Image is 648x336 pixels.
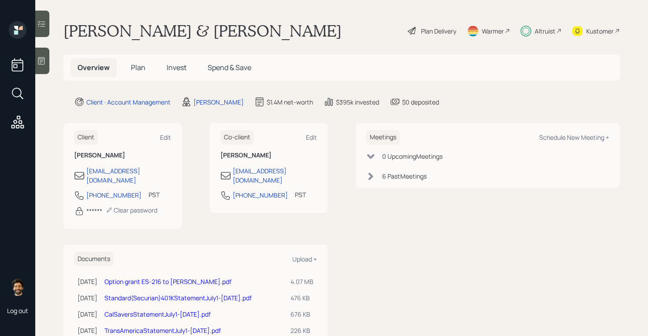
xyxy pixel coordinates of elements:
div: $1.4M net-worth [267,97,313,107]
div: Clear password [106,206,157,214]
div: $395k invested [336,97,379,107]
span: Plan [131,63,145,72]
div: Warmer [482,26,504,36]
div: 476 KB [290,293,313,302]
div: Edit [306,133,317,142]
div: Edit [160,133,171,142]
div: Kustomer [586,26,614,36]
div: [DATE] [78,293,97,302]
h6: [PERSON_NAME] [74,152,171,159]
div: Schedule New Meeting + [539,133,609,142]
a: Standard(Securian)401KStatementJuly1-[DATE].pdf [104,294,252,302]
div: $0 deposited [402,97,439,107]
span: Spend & Save [208,63,251,72]
div: Upload + [292,255,317,263]
div: [DATE] [78,326,97,335]
div: 4.07 MB [290,277,313,286]
div: 226 KB [290,326,313,335]
a: Option grant ES-216 to [PERSON_NAME].pdf [104,277,231,286]
div: Client · Account Management [86,97,171,107]
div: [DATE] [78,310,97,319]
div: [DATE] [78,277,97,286]
span: Invest [167,63,186,72]
h1: [PERSON_NAME] & [PERSON_NAME] [63,21,342,41]
div: 0 Upcoming Meeting s [382,152,443,161]
div: PST [295,190,306,199]
a: TransAmericaStatementJuly1-[DATE].pdf [104,326,221,335]
h6: [PERSON_NAME] [220,152,317,159]
div: [EMAIL_ADDRESS][DOMAIN_NAME] [86,166,171,185]
img: eric-schwartz-headshot.png [9,278,26,296]
div: PST [149,190,160,199]
div: Log out [7,306,28,315]
h6: Documents [74,252,114,266]
div: 676 KB [290,310,313,319]
div: [PHONE_NUMBER] [233,190,288,200]
h6: Co-client [220,130,254,145]
span: Overview [78,63,110,72]
div: [PERSON_NAME] [194,97,244,107]
div: 6 Past Meeting s [382,172,427,181]
h6: Meetings [366,130,400,145]
h6: Client [74,130,98,145]
a: CalSaversStatementJuly1-[DATE].pdf [104,310,211,318]
div: [EMAIL_ADDRESS][DOMAIN_NAME] [233,166,317,185]
div: Altruist [535,26,555,36]
div: [PHONE_NUMBER] [86,190,142,200]
div: Plan Delivery [421,26,456,36]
